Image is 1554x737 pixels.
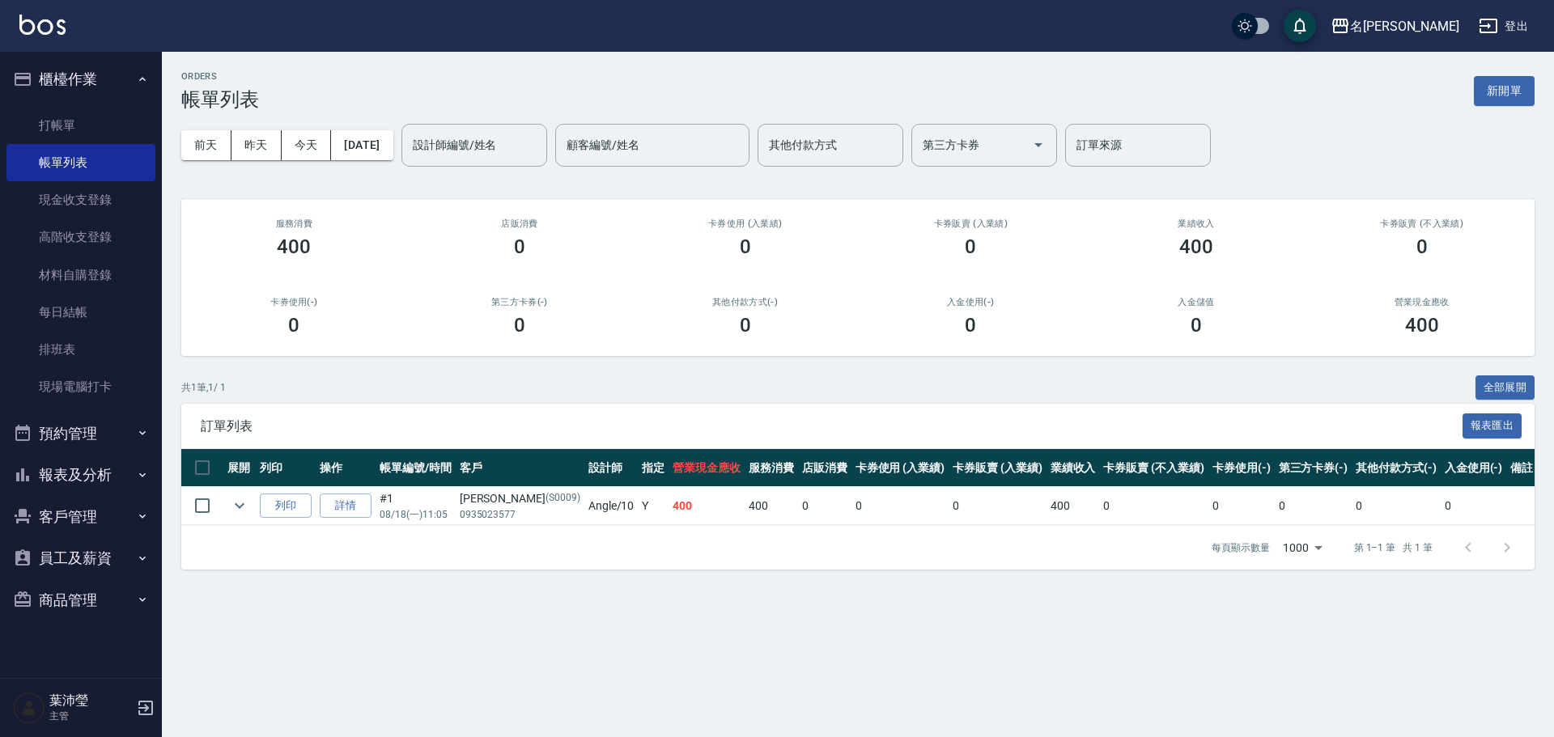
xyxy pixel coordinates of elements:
td: 0 [1441,487,1507,525]
td: 400 [745,487,798,525]
p: 共 1 筆, 1 / 1 [181,380,226,395]
th: 業績收入 [1047,449,1100,487]
button: 新開單 [1474,76,1535,106]
th: 店販消費 [798,449,851,487]
td: 0 [1352,487,1441,525]
img: Person [13,692,45,724]
a: 帳單列表 [6,144,155,181]
a: 高階收支登錄 [6,218,155,256]
h2: 入金儲值 [1103,297,1290,307]
th: 客戶 [456,449,584,487]
h3: 0 [1416,235,1428,258]
th: 營業現金應收 [669,449,745,487]
h3: 0 [965,314,976,337]
div: [PERSON_NAME] [460,490,580,507]
td: 0 [949,487,1047,525]
td: Angle /10 [584,487,639,525]
a: 每日結帳 [6,294,155,331]
th: 卡券販賣 (入業績) [949,449,1047,487]
td: 400 [669,487,745,525]
h3: 0 [514,235,525,258]
div: 1000 [1276,526,1328,570]
h3: 服務消費 [201,218,388,229]
td: 0 [1208,487,1275,525]
td: 0 [798,487,851,525]
p: (S0009) [546,490,580,507]
td: 0 [851,487,949,525]
a: 材料自購登錄 [6,256,155,294]
button: 商品管理 [6,579,155,621]
h3: 0 [288,314,299,337]
th: 卡券販賣 (不入業績) [1099,449,1208,487]
th: 入金使用(-) [1441,449,1507,487]
td: 0 [1275,487,1352,525]
h2: 卡券使用(-) [201,297,388,307]
button: 登出 [1472,11,1535,41]
th: 服務消費 [745,449,798,487]
h3: 400 [1405,314,1439,337]
a: 報表匯出 [1463,417,1522,433]
td: #1 [376,487,456,525]
button: 名[PERSON_NAME] [1324,10,1466,43]
img: Logo [19,15,66,35]
button: 今天 [282,130,332,160]
button: 預約管理 [6,413,155,455]
a: 排班表 [6,331,155,368]
button: 報表匯出 [1463,413,1522,438]
button: [DATE] [331,130,393,160]
a: 打帳單 [6,107,155,144]
th: 列印 [256,449,316,487]
h2: 其他付款方式(-) [652,297,839,307]
button: 前天 [181,130,231,160]
p: 第 1–1 筆 共 1 筆 [1354,540,1433,555]
a: 現金收支登錄 [6,181,155,218]
p: 主管 [49,709,132,723]
th: 帳單編號/時間 [376,449,456,487]
th: 展開 [223,449,256,487]
p: 0935023577 [460,507,580,522]
h2: 入金使用(-) [877,297,1064,307]
a: 詳情 [320,493,372,519]
th: 第三方卡券(-) [1275,449,1352,487]
button: expand row [227,493,252,518]
a: 現場電腦打卡 [6,368,155,405]
h3: 400 [1179,235,1213,258]
button: 昨天 [231,130,282,160]
th: 備註 [1506,449,1537,487]
h2: 卡券販賣 (不入業績) [1328,218,1515,229]
h2: 業績收入 [1103,218,1290,229]
h3: 0 [965,235,976,258]
h2: ORDERS [181,71,259,82]
td: Y [638,487,669,525]
button: 全部展開 [1475,375,1535,400]
td: 400 [1047,487,1100,525]
button: save [1284,10,1316,42]
h3: 400 [277,235,311,258]
h2: 第三方卡券(-) [427,297,614,307]
h3: 0 [740,235,751,258]
h2: 店販消費 [427,218,614,229]
h2: 卡券使用 (入業績) [652,218,839,229]
th: 操作 [316,449,376,487]
th: 其他付款方式(-) [1352,449,1441,487]
span: 訂單列表 [201,418,1463,434]
h3: 0 [740,314,751,337]
td: 0 [1099,487,1208,525]
h2: 卡券販賣 (入業績) [877,218,1064,229]
div: 名[PERSON_NAME] [1350,16,1459,36]
button: 員工及薪資 [6,537,155,579]
th: 卡券使用(-) [1208,449,1275,487]
th: 設計師 [584,449,639,487]
p: 08/18 (一) 11:05 [380,507,452,522]
h2: 營業現金應收 [1328,297,1515,307]
button: 報表及分析 [6,454,155,496]
button: Open [1025,132,1051,158]
h3: 0 [514,314,525,337]
h5: 葉沛瑩 [49,693,132,709]
h3: 0 [1191,314,1202,337]
th: 卡券使用 (入業績) [851,449,949,487]
button: 客戶管理 [6,496,155,538]
button: 櫃檯作業 [6,58,155,100]
h3: 帳單列表 [181,88,259,111]
th: 指定 [638,449,669,487]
